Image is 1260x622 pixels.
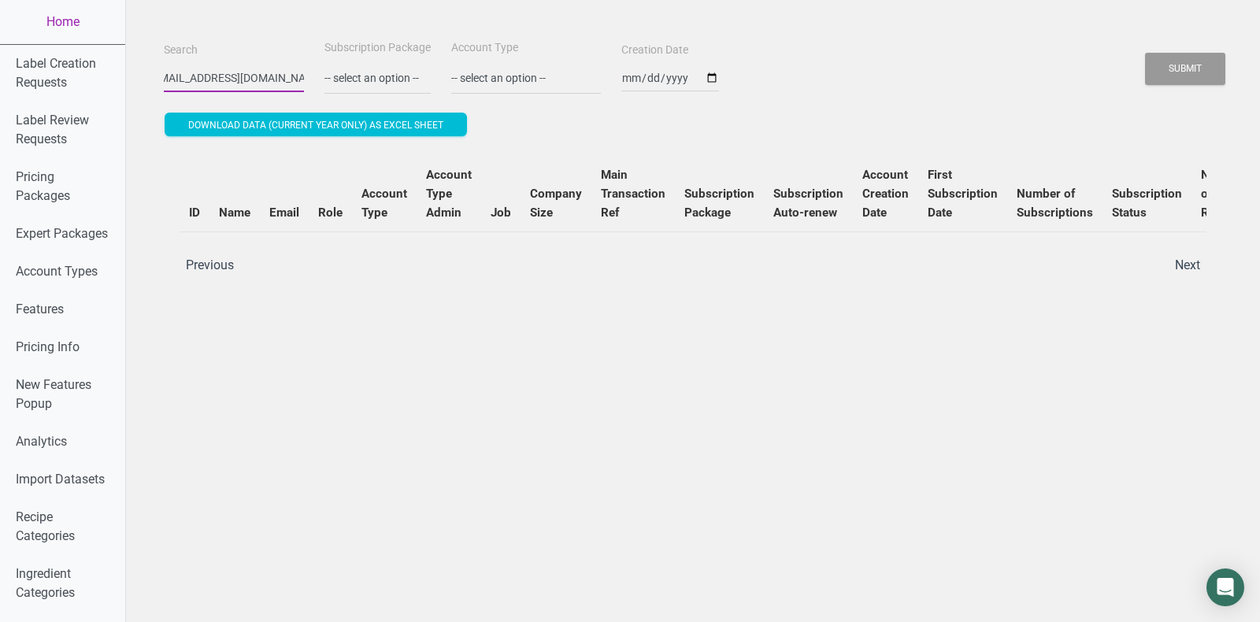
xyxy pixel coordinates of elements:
b: Name [219,205,250,220]
button: Download data (current year only) as excel sheet [165,113,467,136]
b: Subscription Auto-renew [773,187,843,220]
div: Open Intercom Messenger [1206,568,1244,606]
b: Job [491,205,511,220]
b: Number of Subscriptions [1017,187,1093,220]
b: Number of Recipes [1201,168,1245,220]
label: Subscription Package [324,40,431,56]
label: Creation Date [621,43,688,58]
b: Company Size [530,187,582,220]
b: Account Type Admin [426,168,472,220]
span: Download data (current year only) as excel sheet [188,120,443,131]
div: Page navigation example [180,251,1206,280]
label: Account Type [451,40,518,56]
button: Submit [1145,53,1225,85]
label: Search [164,43,198,58]
b: Subscription Status [1112,187,1182,220]
b: Account Creation Date [862,168,909,220]
b: ID [189,205,200,220]
b: Role [318,205,343,220]
b: Subscription Package [684,187,754,220]
b: Account Type [361,187,407,220]
div: Users [164,140,1222,295]
b: First Subscription Date [928,168,998,220]
b: Main Transaction Ref [601,168,665,220]
b: Email [269,205,299,220]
